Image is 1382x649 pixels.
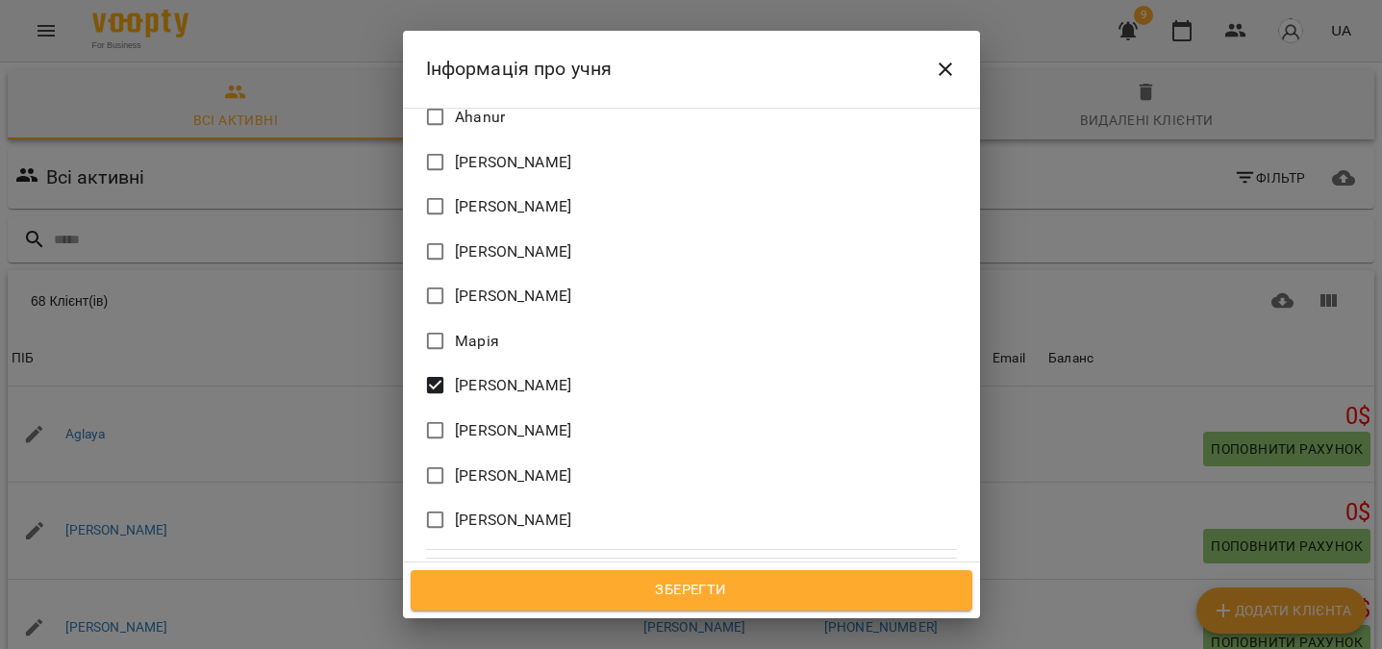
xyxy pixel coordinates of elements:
[455,374,571,397] span: [PERSON_NAME]
[455,240,571,263] span: [PERSON_NAME]
[426,54,613,84] h6: Інформація про учня
[455,195,571,218] span: [PERSON_NAME]
[411,570,972,611] button: Зберегти
[455,330,499,353] span: Марія
[432,578,951,603] span: Зберегти
[455,285,571,308] span: [PERSON_NAME]
[455,151,571,174] span: [PERSON_NAME]
[922,46,968,92] button: Close
[455,464,571,487] span: [PERSON_NAME]
[455,106,505,129] span: Ahanur
[426,559,957,582] p: Нотатка для клієнта в його кабінеті
[455,509,571,532] span: [PERSON_NAME]
[455,419,571,442] span: [PERSON_NAME]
